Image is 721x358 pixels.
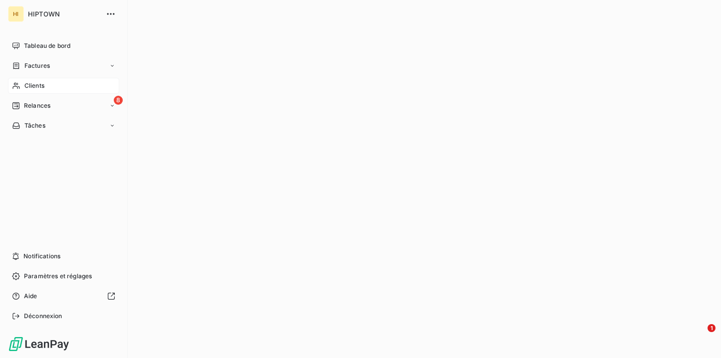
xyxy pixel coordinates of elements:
[23,252,60,261] span: Notifications
[24,272,92,281] span: Paramètres et réglages
[8,6,24,22] div: HI
[708,324,716,332] span: 1
[24,312,62,321] span: Déconnexion
[24,121,45,130] span: Tâches
[24,81,44,90] span: Clients
[8,288,119,304] a: Aide
[24,292,37,301] span: Aide
[28,10,100,18] span: HIPTOWN
[24,61,50,70] span: Factures
[114,96,123,105] span: 8
[24,101,50,110] span: Relances
[24,41,70,50] span: Tableau de bord
[8,336,70,352] img: Logo LeanPay
[687,324,711,348] iframe: Intercom live chat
